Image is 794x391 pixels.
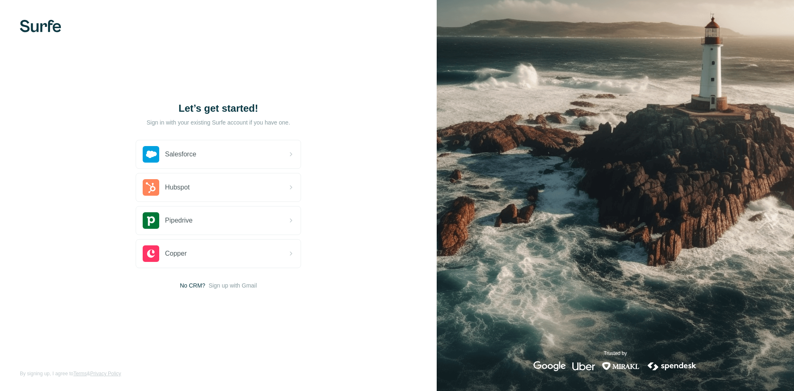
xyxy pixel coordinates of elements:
[146,118,290,127] p: Sign in with your existing Surfe account if you have one.
[73,371,87,377] a: Terms
[646,361,698,371] img: spendesk's logo
[165,182,190,192] span: Hubspot
[208,281,257,290] button: Sign up with Gmail
[143,146,159,163] img: salesforce's logo
[90,371,121,377] a: Privacy Policy
[180,281,205,290] span: No CRM?
[533,361,566,371] img: google's logo
[165,216,193,225] span: Pipedrive
[20,370,121,377] span: By signing up, I agree to &
[143,212,159,229] img: pipedrive's logo
[20,20,61,32] img: Surfe's logo
[143,179,159,196] img: hubspot's logo
[136,102,301,115] h1: Let’s get started!
[165,249,187,259] span: Copper
[602,361,640,371] img: mirakl's logo
[165,149,196,159] span: Salesforce
[572,361,595,371] img: uber's logo
[604,350,627,357] p: Trusted by
[143,245,159,262] img: copper's logo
